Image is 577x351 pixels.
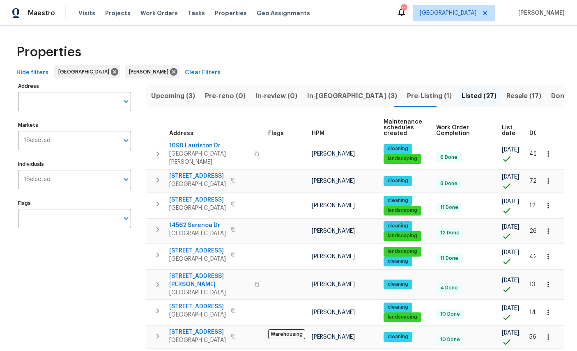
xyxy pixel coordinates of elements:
[437,180,461,187] span: 8 Done
[205,90,246,102] span: Pre-reno (0)
[502,147,519,153] span: [DATE]
[312,334,355,340] span: [PERSON_NAME]
[529,228,541,234] span: 260
[120,174,132,185] button: Open
[215,9,247,17] span: Properties
[169,229,226,238] span: [GEOGRAPHIC_DATA]
[502,250,519,255] span: [DATE]
[169,311,226,319] span: [GEOGRAPHIC_DATA]
[502,224,519,230] span: [DATE]
[502,125,515,136] span: List date
[384,155,421,162] span: landscaping
[407,90,452,102] span: Pre-Listing (1)
[120,135,132,146] button: Open
[169,131,193,136] span: Address
[169,328,226,336] span: [STREET_ADDRESS]
[384,119,422,136] span: Maintenance schedules created
[129,68,172,76] span: [PERSON_NAME]
[312,310,355,315] span: [PERSON_NAME]
[312,228,355,234] span: [PERSON_NAME]
[384,207,421,214] span: landscaping
[16,68,48,78] span: Hide filters
[255,90,297,102] span: In-review (0)
[169,303,226,311] span: [STREET_ADDRESS]
[384,197,411,204] span: cleaning
[169,204,226,212] span: [GEOGRAPHIC_DATA]
[529,282,535,287] span: 13
[502,174,519,180] span: [DATE]
[529,151,537,157] span: 42
[401,5,407,13] div: 11
[18,162,131,167] label: Individuals
[169,247,226,255] span: [STREET_ADDRESS]
[312,178,355,184] span: [PERSON_NAME]
[384,223,411,229] span: cleaning
[78,9,95,17] span: Visits
[384,177,411,184] span: cleaning
[529,334,540,340] span: 560
[384,232,421,239] span: landscaping
[169,180,226,188] span: [GEOGRAPHIC_DATA]
[502,305,519,311] span: [DATE]
[384,314,421,321] span: landscaping
[420,9,476,17] span: [GEOGRAPHIC_DATA]
[16,48,81,56] span: Properties
[529,254,541,259] span: 427
[140,9,178,17] span: Work Orders
[120,96,132,107] button: Open
[384,145,411,152] span: cleaning
[384,333,411,340] span: cleaning
[384,304,411,311] span: cleaning
[268,329,305,339] span: Warehousing
[169,255,226,263] span: [GEOGRAPHIC_DATA]
[169,336,226,344] span: [GEOGRAPHIC_DATA]
[312,254,355,259] span: [PERSON_NAME]
[437,229,463,236] span: 12 Done
[307,90,397,102] span: In-[GEOGRAPHIC_DATA] (3)
[257,9,310,17] span: Geo Assignments
[437,255,462,262] span: 11 Done
[169,150,249,166] span: [GEOGRAPHIC_DATA][PERSON_NAME]
[502,199,519,204] span: [DATE]
[169,221,226,229] span: 14562 Serenoa Dr
[54,65,120,78] div: [GEOGRAPHIC_DATA]
[18,123,131,128] label: Markets
[312,131,324,136] span: HPM
[58,68,113,76] span: [GEOGRAPHIC_DATA]
[384,248,421,255] span: landscaping
[529,310,536,315] span: 14
[436,125,488,136] span: Work Order Completion
[24,137,51,144] span: 1 Selected
[529,203,538,209] span: 121
[125,65,179,78] div: [PERSON_NAME]
[120,213,132,224] button: Open
[437,204,462,211] span: 11 Done
[506,90,541,102] span: Resale (17)
[437,284,461,291] span: 4 Done
[169,196,226,204] span: [STREET_ADDRESS]
[437,154,461,161] span: 6 Done
[188,10,205,16] span: Tasks
[462,90,497,102] span: Listed (27)
[169,172,226,180] span: [STREET_ADDRESS]
[105,9,131,17] span: Projects
[182,65,224,80] button: Clear Filters
[312,203,355,209] span: [PERSON_NAME]
[437,311,463,318] span: 10 Done
[312,282,355,287] span: [PERSON_NAME]
[185,68,221,78] span: Clear Filters
[169,142,249,150] span: 1090 Lauriston Dr
[437,336,463,343] span: 10 Done
[384,258,411,265] span: cleaning
[13,65,52,80] button: Hide filters
[502,330,519,336] span: [DATE]
[268,131,284,136] span: Flags
[312,151,355,157] span: [PERSON_NAME]
[24,176,51,183] span: 1 Selected
[169,272,249,289] span: [STREET_ADDRESS][PERSON_NAME]
[151,90,195,102] span: Upcoming (3)
[28,9,55,17] span: Maestro
[529,131,543,136] span: DOM
[18,201,131,206] label: Flags
[515,9,565,17] span: [PERSON_NAME]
